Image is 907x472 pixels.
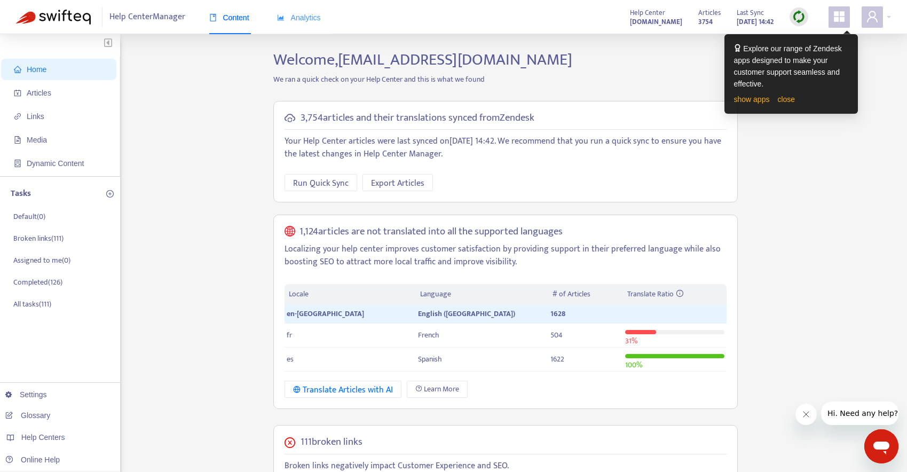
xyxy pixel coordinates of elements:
[630,16,682,28] strong: [DOMAIN_NAME]
[13,277,62,288] p: Completed ( 126 )
[285,174,357,191] button: Run Quick Sync
[833,10,846,23] span: appstore
[21,433,65,442] span: Help Centers
[285,284,416,305] th: Locale
[418,353,442,365] span: Spanish
[866,10,879,23] span: user
[301,436,362,449] h5: 111 broken links
[734,95,770,104] a: show apps
[698,16,713,28] strong: 3754
[299,226,563,238] h5: 1,124 articles are not translated into all the supported languages
[5,455,60,464] a: Online Help
[285,226,295,238] span: global
[416,284,548,305] th: Language
[293,177,349,190] span: Run Quick Sync
[13,298,51,310] p: All tasks ( 111 )
[13,233,64,244] p: Broken links ( 111 )
[418,308,515,320] span: English ([GEOGRAPHIC_DATA])
[14,89,21,97] span: account-book
[27,89,51,97] span: Articles
[27,65,46,74] span: Home
[277,14,285,21] span: area-chart
[550,308,565,320] span: 1628
[630,15,682,28] a: [DOMAIN_NAME]
[13,255,70,266] p: Assigned to me ( 0 )
[27,112,44,121] span: Links
[293,383,393,397] div: Translate Articles with AI
[407,381,468,398] a: Learn More
[424,383,459,395] span: Learn More
[418,329,439,341] span: French
[821,402,898,425] iframe: Message from company
[285,243,727,269] p: Localizing your help center improves customer satisfaction by providing support in their preferre...
[792,10,806,23] img: sync.dc5367851b00ba804db3.png
[285,437,295,448] span: close-circle
[625,335,637,347] span: 31 %
[11,187,31,200] p: Tasks
[16,10,91,25] img: Swifteq
[209,13,249,22] span: Content
[550,329,563,341] span: 504
[630,7,665,19] span: Help Center
[14,160,21,167] span: container
[698,7,721,19] span: Articles
[5,411,50,420] a: Glossary
[265,74,746,85] p: We ran a quick check on your Help Center and this is what we found
[777,95,795,104] a: close
[209,14,217,21] span: book
[273,46,572,73] span: Welcome, [EMAIL_ADDRESS][DOMAIN_NAME]
[737,16,774,28] strong: [DATE] 14:42
[737,7,764,19] span: Last Sync
[27,159,84,168] span: Dynamic Content
[362,174,433,191] button: Export Articles
[550,353,564,365] span: 1622
[285,381,401,398] button: Translate Articles with AI
[14,66,21,73] span: home
[14,136,21,144] span: file-image
[734,43,848,90] div: Explore our range of Zendesk apps designed to make your customer support seamless and effective.
[627,288,722,300] div: Translate Ratio
[106,190,114,198] span: plus-circle
[27,136,47,144] span: Media
[13,211,45,222] p: Default ( 0 )
[109,7,185,27] span: Help Center Manager
[864,429,898,463] iframe: Button to launch messaging window
[287,329,292,341] span: fr
[5,390,47,399] a: Settings
[277,13,321,22] span: Analytics
[625,359,642,371] span: 100 %
[14,113,21,120] span: link
[285,135,727,161] p: Your Help Center articles were last synced on [DATE] 14:42 . We recommend that you run a quick sy...
[548,284,623,305] th: # of Articles
[371,177,424,190] span: Export Articles
[287,308,364,320] span: en-[GEOGRAPHIC_DATA]
[287,353,294,365] span: es
[795,404,817,425] iframe: Close message
[285,113,295,123] span: cloud-sync
[301,112,534,124] h5: 3,754 articles and their translations synced from Zendesk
